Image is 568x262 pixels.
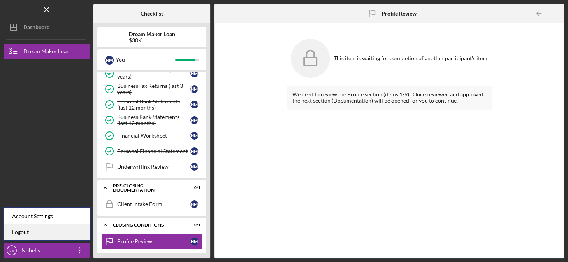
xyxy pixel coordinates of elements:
[141,10,163,17] b: Checklist
[129,31,175,37] b: Dream Maker Loan
[186,185,200,190] div: 0 / 1
[190,147,198,155] div: N M
[190,101,198,108] div: N M
[113,183,181,192] div: Pre-Closing Documentation
[117,133,190,139] div: Financial Worksheet
[117,238,190,245] div: Profile Review
[334,55,487,61] div: This item is waiting for completion of another participant's item
[190,200,198,208] div: N M
[101,81,202,97] a: Business Tax Returns (last 3 years)NM
[382,10,417,17] b: Profile Review
[113,223,181,227] div: Closing Conditions
[117,114,190,126] div: Business Bank Statements (last 12 months)
[4,243,90,258] button: NMNohelis [PERSON_NAME]
[190,85,198,93] div: N M
[190,238,198,245] div: N M
[190,70,198,77] div: N M
[4,19,90,35] button: Dashboard
[190,116,198,124] div: N M
[105,56,114,65] div: N M
[101,128,202,143] a: Financial WorksheetNM
[4,224,90,240] a: Logout
[101,112,202,128] a: Business Bank Statements (last 12 months)NM
[9,248,15,253] text: NM
[101,66,202,81] a: Personal Tax Returns (last 3 years)NM
[101,143,202,159] a: Personal Financial StatementNM
[186,223,200,227] div: 0 / 1
[116,53,175,66] div: You
[4,208,90,224] div: Account Settings
[101,97,202,112] a: Personal Bank Statements (last 12 months)NM
[117,83,190,95] div: Business Tax Returns (last 3 years)
[101,234,202,249] a: Profile ReviewNM
[117,98,190,111] div: Personal Bank Statements (last 12 months)
[117,67,190,80] div: Personal Tax Returns (last 3 years)
[190,163,198,171] div: N M
[117,201,190,207] div: Client Intake Form
[292,91,486,104] div: We need to review the Profile section (items 1-9). Once reviewed and approved, the next section (...
[190,132,198,140] div: N M
[117,164,190,170] div: Underwriting Review
[101,196,202,212] a: Client Intake FormNM
[101,159,202,175] a: Underwriting ReviewNM
[117,148,190,154] div: Personal Financial Statement
[23,44,70,61] div: Dream Maker Loan
[4,44,90,59] button: Dream Maker Loan
[23,19,50,37] div: Dashboard
[129,37,175,44] div: $30K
